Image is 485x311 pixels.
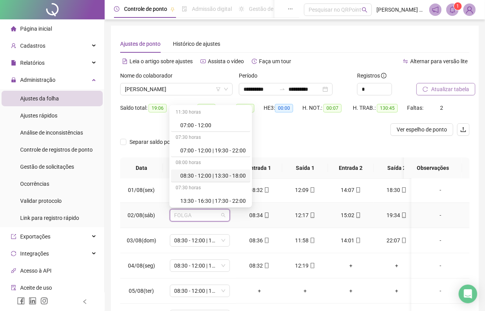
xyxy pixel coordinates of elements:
[279,86,285,92] span: swap-right
[400,187,407,193] span: mobile
[17,297,25,305] span: facebook
[362,7,368,13] span: search
[328,157,374,179] th: Entrada 2
[418,186,463,194] div: -
[252,59,257,64] span: history
[263,238,269,243] span: mobile
[11,77,16,83] span: lock
[20,198,62,204] span: Validar protocolo
[416,83,475,95] button: Atualizar tabela
[353,104,407,112] div: H. TRAB.:
[410,58,468,64] span: Alternar para versão lite
[11,251,16,256] span: sync
[418,211,463,219] div: -
[171,144,250,157] div: 07:00 - 12:00 | 19:30 - 22:00
[20,181,49,187] span: Ocorrências
[334,236,368,245] div: 14:01
[309,213,315,218] span: mobile
[357,71,387,80] span: Registros
[454,2,462,10] sup: 1
[171,182,250,195] div: 07:30 horas
[239,71,262,80] label: Período
[309,238,315,243] span: mobile
[282,157,328,179] th: Saída 1
[376,5,425,14] span: [PERSON_NAME] supermercados LTDA
[216,87,221,92] span: filter
[380,211,413,219] div: 19:34
[418,261,463,270] div: -
[197,104,216,112] span: 32:34
[380,236,413,245] div: 22:07
[431,85,469,93] span: Atualizar tabela
[125,83,228,95] span: VINICIUS GABRIEL PADILHA
[20,43,45,49] span: Cadastros
[127,237,156,244] span: 03/08(dom)
[11,43,16,48] span: user-add
[288,236,322,245] div: 11:58
[355,238,361,243] span: mobile
[20,26,52,32] span: Página inicial
[20,233,50,240] span: Exportações
[410,164,456,172] span: Observações
[418,236,463,245] div: -
[171,157,250,169] div: 08:00 horas
[114,6,119,12] span: clock-circle
[11,26,16,31] span: home
[423,86,428,92] span: reload
[129,288,154,294] span: 05/08(ter)
[418,287,463,295] div: -
[236,157,282,179] th: Entrada 1
[180,146,246,155] div: 07:00 - 12:00 | 19:30 - 22:00
[126,138,215,146] span: Separar saldo positivo e negativo?
[171,169,250,182] div: 08:30 - 12:00 | 13:30 - 18:00
[380,186,413,194] div: 18:30
[174,235,225,246] span: 08:30 - 12:00 | 13:30 - 18:00
[171,107,250,119] div: 11:30 horas
[390,123,453,136] button: Ver espelho de ponto
[355,187,361,193] span: mobile
[120,104,186,112] div: Saldo total:
[174,260,225,271] span: 08:30 - 12:00 | 13:30 - 18:00
[182,6,187,12] span: file-done
[192,6,232,12] span: Admissão digital
[243,211,276,219] div: 08:34
[460,126,466,133] span: upload
[432,6,439,13] span: notification
[224,87,228,92] span: down
[124,6,167,12] span: Controle de ponto
[171,132,250,144] div: 07:30 horas
[334,186,368,194] div: 14:07
[148,104,167,112] span: 19:06
[128,263,155,269] span: 04/08(seg)
[11,234,16,239] span: export
[186,104,225,112] div: HE 1:
[20,251,49,257] span: Integrações
[288,6,293,12] span: ellipsis
[309,187,315,193] span: mobile
[128,187,155,193] span: 01/08(sex)
[20,130,83,136] span: Análise de inconsistências
[120,41,161,47] span: Ajustes de ponto
[40,297,48,305] span: instagram
[459,285,477,303] div: Open Intercom Messenger
[20,77,55,83] span: Administração
[355,213,361,218] span: mobile
[20,147,93,153] span: Controle de registros de ponto
[288,261,322,270] div: 12:19
[174,209,225,221] span: FOLGA
[397,125,447,134] span: Ver espelho de ponto
[334,287,368,295] div: +
[120,71,178,80] label: Nome do colaborador
[11,268,16,273] span: api
[400,238,407,243] span: mobile
[309,263,315,268] span: mobile
[407,105,425,111] span: Faltas:
[11,285,16,290] span: audit
[20,112,57,119] span: Ajustes rápidos
[20,95,59,102] span: Ajustes da folha
[243,236,276,245] div: 08:36
[129,58,193,64] span: Leia o artigo sobre ajustes
[249,6,288,12] span: Gestão de férias
[334,211,368,219] div: 15:02
[279,86,285,92] span: to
